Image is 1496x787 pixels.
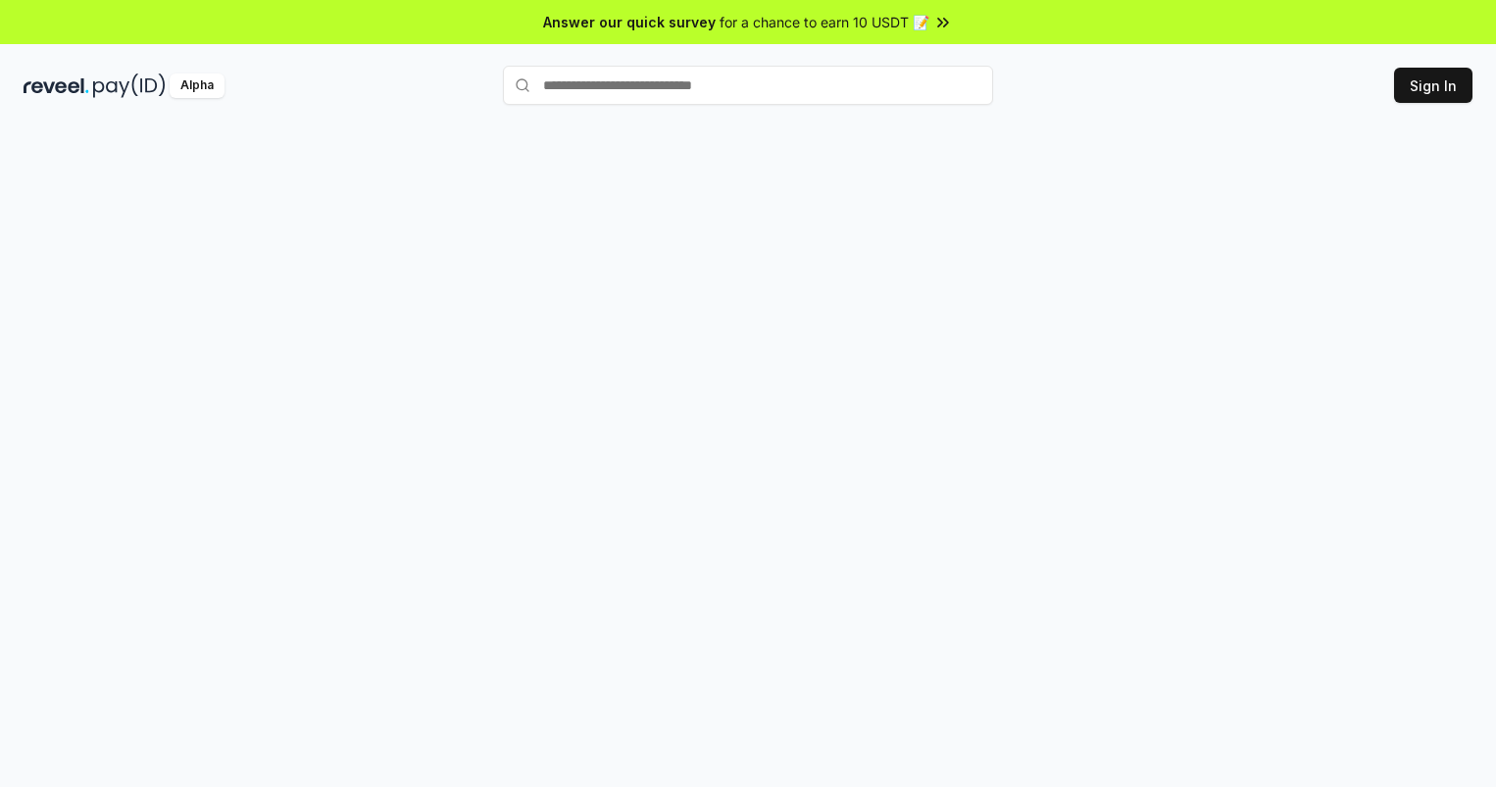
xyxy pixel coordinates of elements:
button: Sign In [1394,68,1472,103]
span: Answer our quick survey [543,12,716,32]
div: Alpha [170,74,224,98]
img: reveel_dark [24,74,89,98]
span: for a chance to earn 10 USDT 📝 [720,12,929,32]
img: pay_id [93,74,166,98]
